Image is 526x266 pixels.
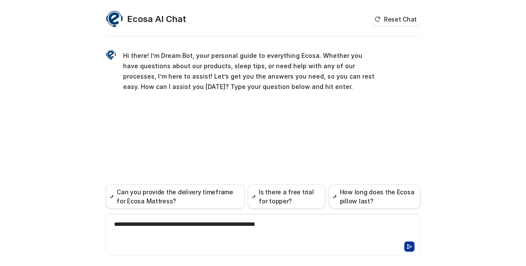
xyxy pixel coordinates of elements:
button: Reset Chat [372,13,420,25]
button: Is there a free trial for topper? [248,184,325,209]
img: Widget [106,10,123,28]
h2: Ecosa AI Chat [127,13,186,25]
button: Can you provide the delivery timeframe for Ecosa Mattress? [106,184,244,209]
p: Hi there! I’m Dream Bot, your personal guide to everything Ecosa. Whether you have questions abou... [123,51,376,92]
img: Widget [106,50,116,60]
button: How long does the Ecosa pillow last? [329,184,420,209]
